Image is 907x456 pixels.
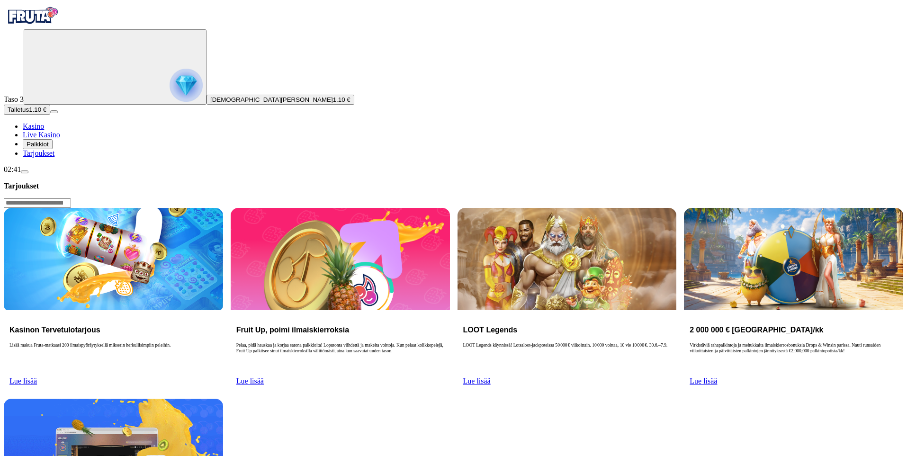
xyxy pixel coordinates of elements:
a: Lue lisää [690,377,717,385]
button: reward iconPalkkiot [23,139,53,149]
img: Fruta [4,4,61,27]
button: [DEMOGRAPHIC_DATA][PERSON_NAME]1.10 € [207,95,354,105]
span: 1.10 € [29,106,46,113]
span: Kasino [23,122,44,130]
h3: 2 000 000 € [GEOGRAPHIC_DATA]/kk [690,325,898,334]
p: LOOT Legends käynnissä! Lotsaloot‑jackpoteissa 50 000 € viikoittain. 10 000 voittaa, 10 vie 10 00... [463,342,671,373]
a: diamond iconKasino [23,122,44,130]
a: gift-inverted iconTarjoukset [23,149,54,157]
span: 02:41 [4,165,21,173]
span: Live Kasino [23,131,60,139]
input: Search [4,198,71,208]
img: LOOT Legends [458,208,677,310]
img: Fruit Up, poimi ilmaiskierroksia [231,208,450,310]
img: 2 000 000 € Palkintopotti/kk [684,208,903,310]
button: menu [21,170,28,173]
button: menu [50,110,58,113]
span: 1.10 € [333,96,350,103]
img: reward progress [170,69,203,102]
h3: Tarjoukset [4,181,903,190]
h3: LOOT Legends [463,325,671,334]
span: Tarjoukset [23,149,54,157]
p: Lisää makua Fruta-matkaasi 200 ilmaispyöräytyksellä mikserin herkullisimpiin peleihin. [9,342,217,373]
span: Talletus [8,106,29,113]
a: poker-chip iconLive Kasino [23,131,60,139]
span: Taso 3 [4,95,24,103]
a: Lue lisää [236,377,264,385]
p: Pelaa, pidä hauskaa ja korjaa satona palkkioita! Loputonta viihdettä ja makeita voittoja. Kun pel... [236,342,444,373]
span: Palkkiot [27,141,49,148]
img: Kasinon Tervetulotarjous [4,208,223,310]
span: [DEMOGRAPHIC_DATA][PERSON_NAME] [210,96,333,103]
a: Lue lisää [463,377,491,385]
a: Fruta [4,21,61,29]
h3: Kasinon Tervetulotarjous [9,325,217,334]
button: Talletusplus icon1.10 € [4,105,50,115]
button: reward progress [24,29,207,105]
p: Virkistäviä rahapalkintoja ja mehukkaita ilmaiskierrosbonuksia Drops & Winsin parissa. Nauti runs... [690,342,898,373]
nav: Primary [4,4,903,158]
h3: Fruit Up, poimi ilmaiskierroksia [236,325,444,334]
a: Lue lisää [9,377,37,385]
